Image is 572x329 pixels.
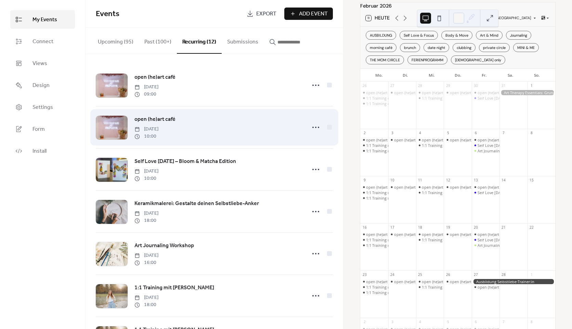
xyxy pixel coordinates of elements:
[388,279,416,284] div: open (he)art café
[360,2,555,10] div: Februar 2026
[502,225,506,230] div: 21
[422,190,480,195] div: 1:1 Training mit [PERSON_NAME]
[388,137,416,142] div: open (he)art café
[478,190,553,195] div: Self Love [DATE] – Bloom & Matcha Edition
[394,90,424,95] div: open (he)art café
[360,237,388,242] div: 1:1 Training mit Caterina
[366,55,404,64] div: THE MOM CIRCLE
[360,90,388,95] div: open (he)art café
[360,101,388,106] div: 1:1 Training mit Caterina
[363,14,392,23] button: 11Heute
[451,55,505,64] div: [DEMOGRAPHIC_DATA] only
[360,137,388,142] div: open (he)art café
[134,301,158,308] span: 18:00
[472,143,499,148] div: Self Love Friday – Bloom & Matcha Edition
[134,210,158,217] span: [DATE]
[92,28,139,53] button: Upcoming (95)
[422,90,452,95] div: open (he)art café
[513,43,539,52] div: MINI & ME
[366,279,396,284] div: open (he)art café
[32,147,47,155] span: Install
[416,284,444,290] div: 1:1 Training mit Caterina
[394,232,424,237] div: open (he)art café
[32,16,57,24] span: My Events
[418,84,422,88] div: 28
[400,43,420,52] div: brunch
[360,143,388,148] div: 1:1 Training mit Caterina
[472,237,499,242] div: Self Love Friday – Bloom & Matcha Edition
[450,232,480,237] div: open (he)art café
[390,273,395,277] div: 24
[422,232,452,237] div: open (he)art café
[242,8,282,20] a: Export
[472,243,499,248] div: Art Journaling Workshop
[529,131,534,136] div: 8
[424,43,449,52] div: date night
[472,148,499,153] div: Art Journaling Workshop
[529,320,534,325] div: 8
[360,96,388,101] div: 1:1 Training mit Caterina
[476,31,503,40] div: Art & Mind
[394,279,424,284] div: open (he)art café
[10,120,75,138] a: Form
[134,283,214,292] a: 1:1 Training mit [PERSON_NAME]
[478,185,507,190] div: open (he)art café
[32,60,47,68] span: Views
[446,84,451,88] div: 29
[134,157,236,166] a: Self Love [DATE] – Bloom & Matcha Edition
[32,125,45,134] span: Form
[32,103,53,112] span: Settings
[366,148,424,153] div: 1:1 Training mit [PERSON_NAME]
[390,225,395,230] div: 17
[134,84,158,91] span: [DATE]
[134,115,175,124] a: open (he)art café
[444,90,471,95] div: open (he)art café
[416,90,444,95] div: open (he)art café
[479,43,510,52] div: private circle
[416,143,444,148] div: 1:1 Training mit Caterina
[453,43,476,52] div: clubbing
[444,185,471,190] div: open (he)art café
[444,279,471,284] div: open (he)art café
[450,90,480,95] div: open (he)art café
[478,148,521,153] div: Art Journaling Workshop
[529,273,534,277] div: 1
[366,31,396,40] div: AUSBILDUNG
[450,279,480,284] div: open (he)art café
[444,137,471,142] div: open (he)art café
[366,96,424,101] div: 1:1 Training mit [PERSON_NAME]
[360,185,388,190] div: open (he)art café
[134,259,158,266] span: 16:00
[362,131,367,136] div: 2
[222,28,264,53] button: Submissions
[478,237,553,242] div: Self Love [DATE] – Bloom & Matcha Edition
[450,137,480,142] div: open (he)art café
[360,279,388,284] div: open (he)art café
[388,185,416,190] div: open (he)art café
[134,241,194,250] a: Art Journaling Workshop
[502,84,506,88] div: 31
[366,190,424,195] div: 1:1 Training mit [PERSON_NAME]
[366,290,424,295] div: 1:1 Training mit [PERSON_NAME]
[422,284,480,290] div: 1:1 Training mit [PERSON_NAME]
[134,115,175,124] span: open (he)art café
[366,237,424,242] div: 1:1 Training mit [PERSON_NAME]
[394,137,424,142] div: open (he)art café
[478,232,507,237] div: open (he)art café
[394,185,424,190] div: open (he)art café
[478,90,507,95] div: open (he)art café
[362,273,367,277] div: 23
[10,98,75,116] a: Settings
[390,131,395,136] div: 3
[134,199,259,208] a: Keramikmalerei: Gestalte deinen Selbstliebe-Anker
[407,55,447,64] div: FERIENPROGRAMM
[360,243,388,248] div: 1:1 Training mit Caterina
[10,54,75,73] a: Views
[473,84,478,88] div: 30
[418,273,422,277] div: 25
[10,76,75,94] a: Design
[390,178,395,183] div: 10
[10,142,75,160] a: Install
